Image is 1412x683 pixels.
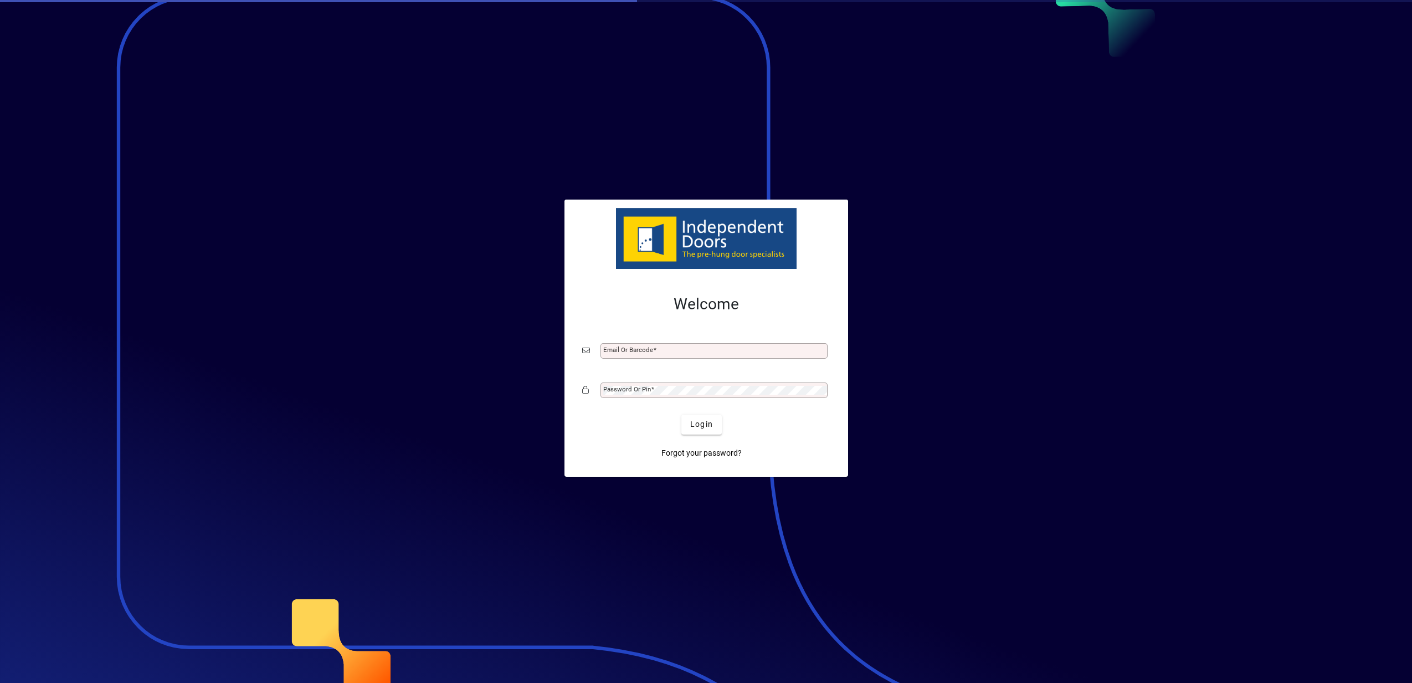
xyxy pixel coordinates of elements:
a: Forgot your password? [657,444,746,463]
mat-label: Email or Barcode [603,346,653,354]
h2: Welcome [582,295,830,314]
span: Forgot your password? [661,447,742,459]
span: Login [690,419,713,430]
mat-label: Password or Pin [603,385,651,393]
button: Login [681,415,722,435]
